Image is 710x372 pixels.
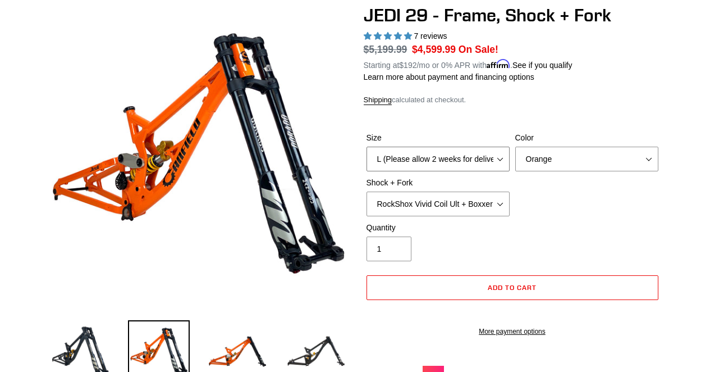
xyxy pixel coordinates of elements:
a: Learn more about payment and financing options [364,72,534,81]
button: Add to cart [367,275,658,300]
label: Size [367,132,510,144]
label: Color [515,132,658,144]
label: Quantity [367,222,510,234]
span: Affirm [487,59,510,69]
h1: JEDI 29 - Frame, Shock + Fork [364,4,661,26]
span: $4,599.99 [412,44,456,55]
span: 7 reviews [414,31,447,40]
a: More payment options [367,326,658,337]
a: See if you qualify - Learn more about Affirm Financing (opens in modal) [512,61,572,70]
a: Shipping [364,96,392,105]
span: $192 [399,61,416,70]
span: On Sale! [459,42,498,57]
div: calculated at checkout. [364,94,661,106]
span: Add to cart [488,283,537,292]
s: $5,199.99 [364,44,407,55]
span: 5.00 stars [364,31,414,40]
p: Starting at /mo or 0% APR with . [364,57,572,71]
label: Shock + Fork [367,177,510,189]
